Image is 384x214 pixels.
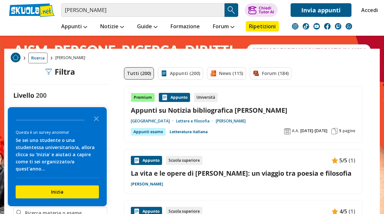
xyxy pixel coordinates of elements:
[131,119,176,124] a: [GEOGRAPHIC_DATA]
[343,128,355,133] span: pagine
[16,129,99,135] div: Questa è un survey anonima!
[245,3,278,17] button: ChiediTutor AI
[339,128,341,133] span: 5
[313,23,320,30] img: youtube
[250,67,292,80] a: Forum (184)
[259,6,274,14] div: Chiedi Tutor AI
[253,70,259,77] img: Forum filtro contenuto
[210,70,216,77] img: News filtro contenuto
[169,21,201,33] a: Formazione
[346,23,352,30] img: WhatsApp
[161,70,167,77] img: Appunti filtro contenuto
[90,112,103,125] button: Close the survey
[226,5,236,15] img: Cerca appunti, riassunti o versioni
[284,128,291,134] img: Anno accademico
[349,156,355,165] span: (1)
[11,53,21,63] a: Home
[159,93,190,102] div: Appunto
[216,119,246,124] a: [PERSON_NAME]
[292,23,298,30] img: instagram
[46,67,75,76] div: Filtra
[124,67,154,80] a: Tutti (200)
[21,107,57,115] span: Scuola Media
[303,23,309,30] img: tiktok
[335,23,341,30] img: twitch
[16,137,99,172] div: Se sei uno studente o una studentessa universitario/a, allora clicca su 'Inizia' e aiutaci a capi...
[46,69,52,75] img: Filtra filtri mobile
[292,128,299,133] span: A.A.
[99,21,126,33] a: Notizie
[13,91,34,100] label: Livello
[61,3,225,17] input: Cerca appunti, riassunti o versioni
[131,182,163,187] a: [PERSON_NAME]
[176,119,216,124] a: Lettere e filosofia
[161,94,168,101] img: Appunti contenuto
[8,107,107,206] div: Survey
[194,93,218,102] div: Università
[60,21,89,33] a: Appunti
[135,21,159,33] a: Guide
[28,53,48,63] a: Ricerca
[133,157,140,164] img: Appunti contenuto
[58,107,66,115] span: 26
[225,3,238,17] button: Search Button
[11,53,21,62] img: Home
[131,128,166,136] div: Appunti esame
[211,21,236,33] a: Forum
[324,23,331,30] img: facebook
[246,21,279,31] a: Ripetizioni
[361,3,375,17] a: Accedi
[131,106,355,115] a: Appunti su Notizia bibliografica [PERSON_NAME]
[170,128,208,136] a: Letteratura italiana
[332,157,338,164] img: Appunti contenuto
[166,156,202,165] div: Scuola superiore
[55,53,88,63] span: [PERSON_NAME]
[36,91,47,100] span: 200
[331,128,338,134] img: Pagine
[300,128,327,133] span: [DATE]-[DATE]
[131,156,162,165] div: Appunto
[16,185,99,198] button: Inizia
[131,169,355,178] a: La vita e le opere di [PERSON_NAME]: un viaggio tra poesia e filosofia
[158,67,203,80] a: Appunti (200)
[207,67,246,80] a: News (115)
[339,156,347,165] span: 5/5
[291,3,351,17] a: Invia appunti
[131,93,155,102] div: Premium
